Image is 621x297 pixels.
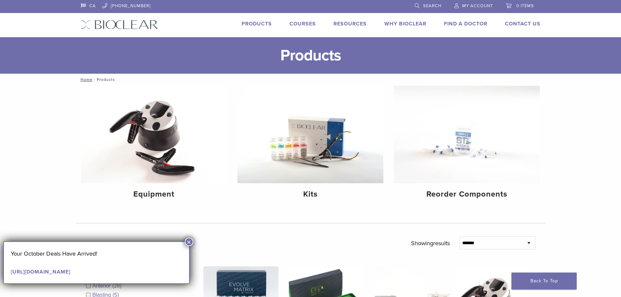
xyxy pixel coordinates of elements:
[289,21,316,27] a: Courses
[384,21,426,27] a: Why Bioclear
[112,283,122,289] span: (28)
[394,86,540,204] a: Reorder Components
[81,86,227,183] img: Equipment
[423,3,441,8] span: Search
[505,21,540,27] a: Contact Us
[462,3,493,8] span: My Account
[86,188,222,200] h4: Equipment
[81,20,158,29] img: Bioclear
[242,21,272,27] a: Products
[237,86,383,204] a: Kits
[237,86,383,183] img: Kits
[11,249,182,259] p: Your October Deals Have Arrived!
[511,273,577,290] a: Back To Top
[185,238,193,246] button: Close
[81,86,227,204] a: Equipment
[516,3,534,8] span: 0 items
[399,188,535,200] h4: Reorder Components
[79,77,93,82] a: Home
[411,236,450,250] p: Showing results
[333,21,367,27] a: Resources
[394,86,540,183] img: Reorder Components
[93,78,97,81] span: /
[243,188,378,200] h4: Kits
[444,21,487,27] a: Find A Doctor
[76,74,545,85] nav: Products
[11,269,70,275] a: [URL][DOMAIN_NAME]
[93,283,112,289] span: Anterior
